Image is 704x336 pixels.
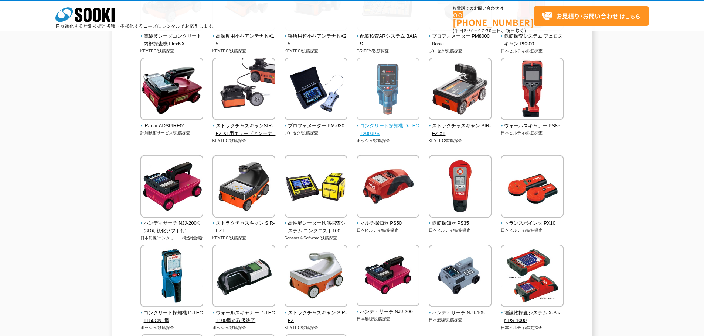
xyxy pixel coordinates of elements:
img: 高性能レーダー鉄筋探査システム コンクエスト100 [285,155,347,219]
a: iRadar ADSPIRE01 [140,115,204,130]
p: Sensors＆Software/鉄筋探査 [285,235,348,241]
img: ストラクチャスキャンSIR-EZ XT用キューブアンテナ - [212,58,275,122]
img: ウォールスキャナー PS85 [501,58,564,122]
img: ストラクチャスキャン SIR-EZ LT [212,155,275,219]
a: お見積り･お問い合わせはこちら [534,6,649,26]
span: ストラクチャスキャンSIR-EZ XT用キューブアンテナ - [212,122,276,138]
span: (平日 ～ 土日、祝日除く) [453,27,526,34]
span: ハンディサーチ NJJ-105 [429,309,492,317]
span: ストラクチャスキャン SIR-EZ XT [429,122,492,138]
a: ストラクチャスキャン SIR-EZ LT [212,212,276,235]
p: KEYTEC/鉄筋探査 [285,325,348,331]
p: 日本ヒルティ/鉄筋探査 [357,227,420,233]
img: iRadar ADSPIRE01 [140,58,203,122]
a: マルチ探知器 PS50 [357,212,420,227]
span: ストラクチャスキャン SIR-EZ [285,309,348,325]
span: 狭所用超小型アンテナ NX25 [285,32,348,48]
a: 鉄筋探査システム フェロスキャン PS300 [501,25,564,48]
a: ストラクチャスキャン SIR-EZ [285,302,348,324]
img: 鉄筋探知器 PS35 [429,155,492,219]
a: 埋設物探査システム X-Scan PS-1000 [501,302,564,324]
img: コンクリート探知機 D-TECT200JPS [357,58,419,122]
img: ハンディサーチ NJJ-105 [429,245,492,309]
p: KEYTEC/鉄筋探査 [212,48,276,54]
span: ウォールスキャナー D-TECT100型※取扱終了 [212,309,276,325]
p: 日本無線/コンクリート構造物診断 [140,235,204,241]
span: ハンディサーチ NJJ-200K(3D可視化ソフト付) [140,219,204,235]
p: GRIFFY/鉄筋探査 [357,48,420,54]
span: 鉄筋探査システム フェロスキャン PS300 [501,32,564,48]
img: プロフォメーター PM-630 [285,58,347,122]
a: コンクリート探知機 D-TECT200JPS [357,115,420,137]
a: 高深度用小型アンテナ NX15 [212,25,276,48]
p: KEYTEC/鉄筋探査 [212,235,276,241]
span: プロフォメーター PM8000Basic [429,32,492,48]
img: ハンディサーチ NJJ-200K(3D可視化ソフト付) [140,155,203,219]
img: ハンディサーチ NJJ-200 [357,245,419,308]
a: ウォールスキャナー D-TECT100型※取扱終了 [212,302,276,324]
span: ストラクチャスキャン SIR-EZ LT [212,219,276,235]
a: 配筋検査ARシステム BAIAS [357,25,420,48]
span: 17:30 [479,27,492,34]
span: ハンディサーチ NJJ-200 [357,308,420,316]
p: 日々進化する計測技術と多種・多様化するニーズにレンタルでお応えします。 [55,24,217,28]
p: 日本ヒルティ/鉄筋探査 [501,130,564,136]
p: KEYTEC/鉄筋探査 [285,48,348,54]
img: マルチ探知器 PS50 [357,155,419,219]
a: 電磁波レーダコンクリート内部探査機 FlexNX [140,25,204,48]
a: プロフォメーター PM8000Basic [429,25,492,48]
a: プロフォメーター PM-630 [285,115,348,130]
p: KEYTEC/鉄筋探査 [429,138,492,144]
span: 電磁波レーダコンクリート内部探査機 FlexNX [140,32,204,48]
p: プロセク/鉄筋探査 [429,48,492,54]
p: ボッシュ/鉄筋探査 [357,138,420,144]
a: 狭所用超小型アンテナ NX25 [285,25,348,48]
p: 日本ヒルティ/鉄筋探査 [429,227,492,233]
a: ストラクチャスキャン SIR-EZ XT [429,115,492,137]
p: 日本無線/鉄筋探査 [357,316,420,322]
a: コンクリート探知機 D-TECT150CNT型 [140,302,204,324]
img: トランスポインタ PX10 [501,155,564,219]
p: 日本無線/鉄筋探査 [429,317,492,323]
a: ストラクチャスキャンSIR-EZ XT用キューブアンテナ - [212,115,276,137]
p: 日本ヒルティ/鉄筋探査 [501,325,564,331]
span: 高性能レーダー鉄筋探査システム コンクエスト100 [285,219,348,235]
span: 鉄筋探知器 PS35 [429,219,492,227]
span: 高深度用小型アンテナ NX15 [212,32,276,48]
span: コンクリート探知機 D-TECT150CNT型 [140,309,204,325]
p: ボッシュ/鉄筋探査 [140,325,204,331]
span: iRadar ADSPIRE01 [140,122,204,130]
p: 日本ヒルティ/鉄筋探査 [501,227,564,233]
a: ハンディサーチ NJJ-200K(3D可視化ソフト付) [140,212,204,235]
a: ハンディサーチ NJJ-105 [429,302,492,317]
img: 埋設物探査システム X-Scan PS-1000 [501,245,564,309]
a: 高性能レーダー鉄筋探査システム コンクエスト100 [285,212,348,235]
img: ウォールスキャナー D-TECT100型※取扱終了 [212,245,275,309]
span: プロフォメーター PM-630 [285,122,348,130]
img: ストラクチャスキャン SIR-EZ [285,245,347,309]
a: [PHONE_NUMBER] [453,11,534,27]
p: 計測技術サービス/鉄筋探査 [140,130,204,136]
span: お電話でのお問い合わせは [453,6,534,11]
span: 8:50 [464,27,474,34]
span: トランスポインタ PX10 [501,219,564,227]
p: KEYTEC/鉄筋探査 [212,138,276,144]
a: 鉄筋探知器 PS35 [429,212,492,227]
img: コンクリート探知機 D-TECT150CNT型 [140,245,203,309]
span: マルチ探知器 PS50 [357,219,420,227]
span: 配筋検査ARシステム BAIAS [357,32,420,48]
a: トランスポインタ PX10 [501,212,564,227]
p: 日本ヒルティ/鉄筋探査 [501,48,564,54]
span: 埋設物探査システム X-Scan PS-1000 [501,309,564,325]
img: ストラクチャスキャン SIR-EZ XT [429,58,492,122]
p: KEYTEC/鉄筋探査 [140,48,204,54]
span: はこちら [541,11,640,22]
span: ウォールスキャナー PS85 [501,122,564,130]
p: ボッシュ/鉄筋探査 [212,325,276,331]
p: プロセク/鉄筋探査 [285,130,348,136]
a: ウォールスキャナー PS85 [501,115,564,130]
strong: お見積り･お問い合わせ [556,11,618,20]
span: コンクリート探知機 D-TECT200JPS [357,122,420,138]
a: ハンディサーチ NJJ-200 [357,301,420,316]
